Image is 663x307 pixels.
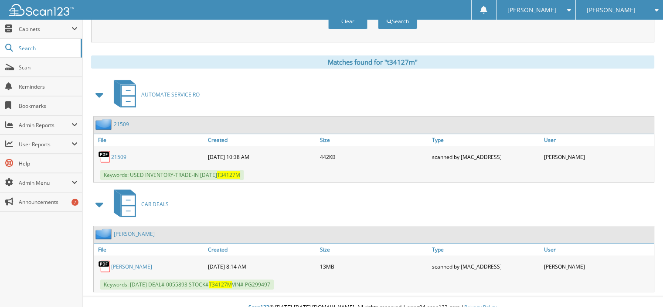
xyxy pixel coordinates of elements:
div: 13MB [318,258,430,275]
span: User Reports [19,141,71,148]
a: File [94,134,206,146]
span: Reminders [19,83,78,90]
span: Keywords: [DATE] DEAL# 0055893 STOCK# VIN# PG299497 [100,279,274,290]
span: AUTOMATE SERVICE RO [141,91,200,98]
a: Created [206,244,318,255]
span: Admin Reports [19,121,71,129]
a: Size [318,244,430,255]
img: folder2.png [95,119,114,130]
div: [PERSON_NAME] [542,258,654,275]
span: T34127M [217,171,240,179]
a: Type [430,244,542,255]
div: scanned by [MAC_ADDRESS] [430,148,542,166]
span: Scan [19,64,78,71]
span: Admin Menu [19,179,71,186]
a: Created [206,134,318,146]
div: 442KB [318,148,430,166]
a: Type [430,134,542,146]
a: User [542,134,654,146]
a: User [542,244,654,255]
span: Help [19,160,78,167]
a: 21509 [114,121,129,128]
span: Keywords: USED INVENTORY-TRADE-IN [DATE] [100,170,244,180]
span: [PERSON_NAME] [587,7,636,13]
img: folder2.png [95,228,114,239]
span: Announcements [19,198,78,206]
span: Cabinets [19,25,71,33]
img: PDF.png [98,150,111,163]
span: T34127M [209,281,232,288]
a: File [94,244,206,255]
span: Search [19,45,76,52]
div: [PERSON_NAME] [542,148,654,166]
div: [DATE] 8:14 AM [206,258,318,275]
a: [PERSON_NAME] [114,230,155,238]
img: PDF.png [98,260,111,273]
span: CAR DEALS [141,200,169,208]
div: scanned by [MAC_ADDRESS] [430,258,542,275]
button: Clear [328,13,367,29]
span: Bookmarks [19,102,78,110]
a: CAR DEALS [109,187,169,221]
img: scan123-logo-white.svg [9,4,74,16]
div: Matches found for "t34127m" [91,55,654,69]
a: 21509 [111,153,126,161]
button: Search [378,13,417,29]
a: [PERSON_NAME] [111,263,152,270]
a: Size [318,134,430,146]
a: AUTOMATE SERVICE RO [109,77,200,112]
div: 7 [71,199,78,206]
div: [DATE] 10:38 AM [206,148,318,166]
span: [PERSON_NAME] [507,7,556,13]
